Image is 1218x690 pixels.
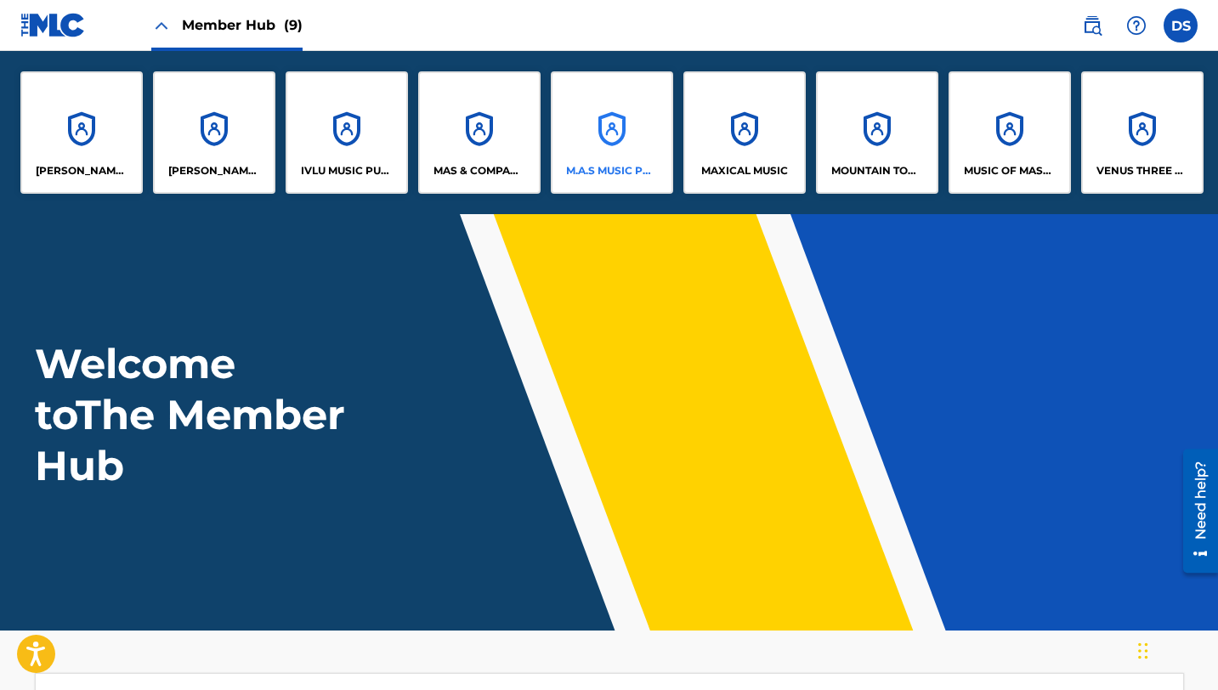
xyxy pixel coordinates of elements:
p: MAS & COMPANY LLC DBA SONGS OF MASCO [433,163,526,178]
p: EVAN MICHEAL GREEN PUBLISHING [168,163,261,178]
p: VENUS THREE MUSIC [1096,163,1189,178]
iframe: Resource Center [1170,442,1218,579]
span: Member Hub [182,15,303,35]
img: search [1082,15,1102,36]
iframe: Chat Widget [1133,608,1218,690]
p: BRIJ ENTERTAINMENT, LLC [36,163,128,178]
h1: Welcome to The Member Hub [35,338,353,491]
a: Accounts[PERSON_NAME] [PERSON_NAME] PUBLISHING [153,71,275,194]
img: help [1126,15,1147,36]
p: MUSIC OF MASCO [964,163,1057,178]
p: IVLU MUSIC PUBLISHING [301,163,394,178]
a: AccountsMUSIC OF MASCO [949,71,1071,194]
span: (9) [284,17,303,33]
a: AccountsMAXICAL MUSIC [683,71,806,194]
a: Public Search [1075,8,1109,42]
a: AccountsMAS & COMPANY LLC DBA SONGS OF MASCO [418,71,541,194]
a: Accounts[PERSON_NAME] ENTERTAINMENT, LLC [20,71,143,194]
a: AccountsM.A.S MUSIC PUBLISHING TOO [551,71,673,194]
a: AccountsVENUS THREE MUSIC [1081,71,1204,194]
img: MLC Logo [20,13,86,37]
div: Help [1119,8,1153,42]
p: M.A.S MUSIC PUBLISHING TOO [566,163,659,178]
div: User Menu [1164,8,1198,42]
p: MAXICAL MUSIC [701,163,788,178]
div: Drag [1138,625,1148,676]
a: AccountsMOUNTAIN TOP ENTERTAINMENT GROUP LLC [816,71,938,194]
a: AccountsIVLU MUSIC PUBLISHING [286,71,408,194]
p: MOUNTAIN TOP ENTERTAINMENT GROUP LLC [831,163,924,178]
img: Close [151,15,172,36]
